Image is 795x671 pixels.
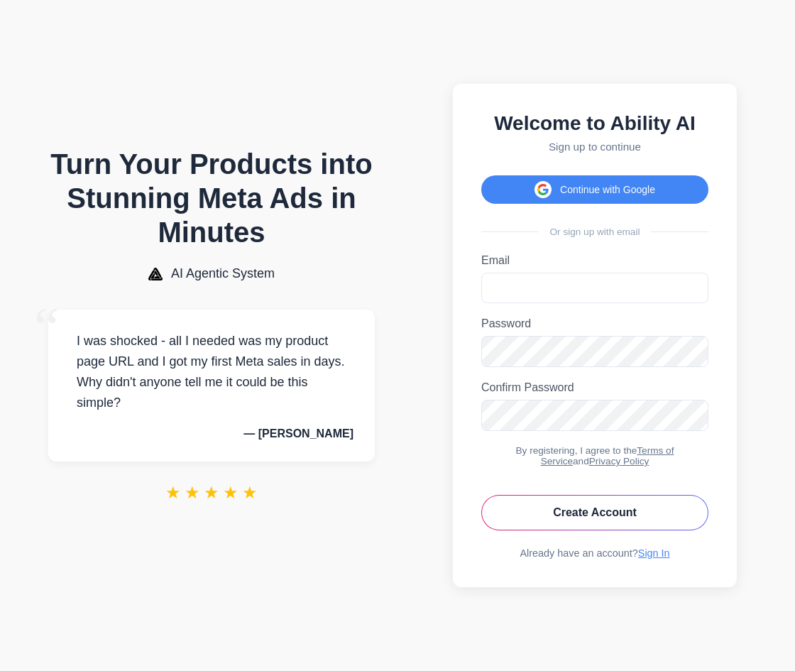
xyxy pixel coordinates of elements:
button: Continue with Google [481,175,708,204]
h1: Turn Your Products into Stunning Meta Ads in Minutes [48,147,375,249]
div: By registering, I agree to the and [481,445,708,467]
p: I was shocked - all I needed was my product page URL and I got my first Meta sales in days. Why d... [70,331,353,413]
p: Sign up to continue [481,141,708,153]
img: AI Agentic System Logo [148,268,163,280]
button: Create Account [481,495,708,530]
a: Privacy Policy [589,456,649,467]
span: ★ [185,483,200,503]
span: ★ [165,483,181,503]
label: Confirm Password [481,381,708,394]
span: ★ [223,483,238,503]
div: Already have an account? [481,547,708,559]
span: ★ [204,483,219,503]
a: Sign In [638,547,670,559]
span: AI Agentic System [171,266,275,281]
h2: Welcome to Ability AI [481,112,708,135]
label: Password [481,317,708,330]
span: ★ [242,483,258,503]
p: — [PERSON_NAME] [70,427,353,440]
label: Email [481,254,708,267]
div: Or sign up with email [481,227,708,237]
a: Terms of Service [541,445,674,467]
span: “ [34,295,60,360]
